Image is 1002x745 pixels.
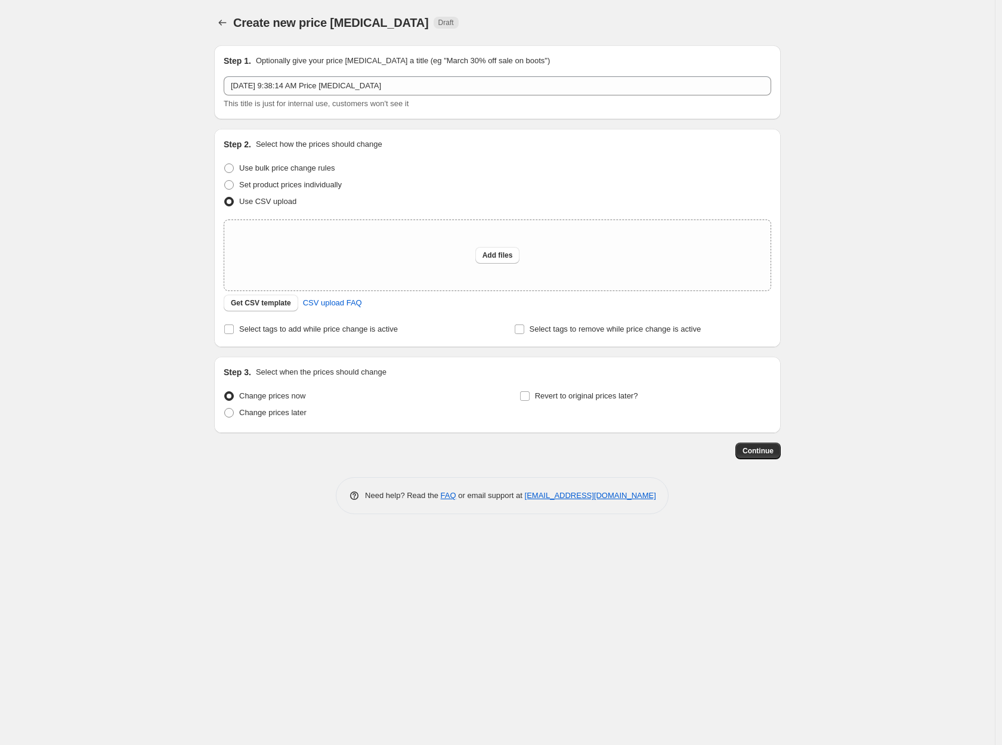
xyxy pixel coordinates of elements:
a: [EMAIL_ADDRESS][DOMAIN_NAME] [525,491,656,500]
a: CSV upload FAQ [296,293,369,313]
button: Add files [475,247,520,264]
button: Continue [735,443,781,459]
h2: Step 1. [224,55,251,67]
span: Create new price [MEDICAL_DATA] [233,16,429,29]
span: Set product prices individually [239,180,342,189]
span: Continue [743,446,774,456]
span: Draft [438,18,454,27]
a: FAQ [441,491,456,500]
span: Use bulk price change rules [239,163,335,172]
input: 30% off holiday sale [224,76,771,95]
span: Select tags to remove while price change is active [530,324,701,333]
button: Price change jobs [214,14,231,31]
span: Select tags to add while price change is active [239,324,398,333]
span: Need help? Read the [365,491,441,500]
p: Select how the prices should change [256,138,382,150]
p: Optionally give your price [MEDICAL_DATA] a title (eg "March 30% off sale on boots") [256,55,550,67]
span: Revert to original prices later? [535,391,638,400]
h2: Step 3. [224,366,251,378]
span: or email support at [456,491,525,500]
p: Select when the prices should change [256,366,386,378]
span: Add files [483,251,513,260]
span: Change prices later [239,408,307,417]
h2: Step 2. [224,138,251,150]
span: Get CSV template [231,298,291,308]
span: Use CSV upload [239,197,296,206]
span: This title is just for internal use, customers won't see it [224,99,409,108]
span: Change prices now [239,391,305,400]
span: CSV upload FAQ [303,297,362,309]
button: Get CSV template [224,295,298,311]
